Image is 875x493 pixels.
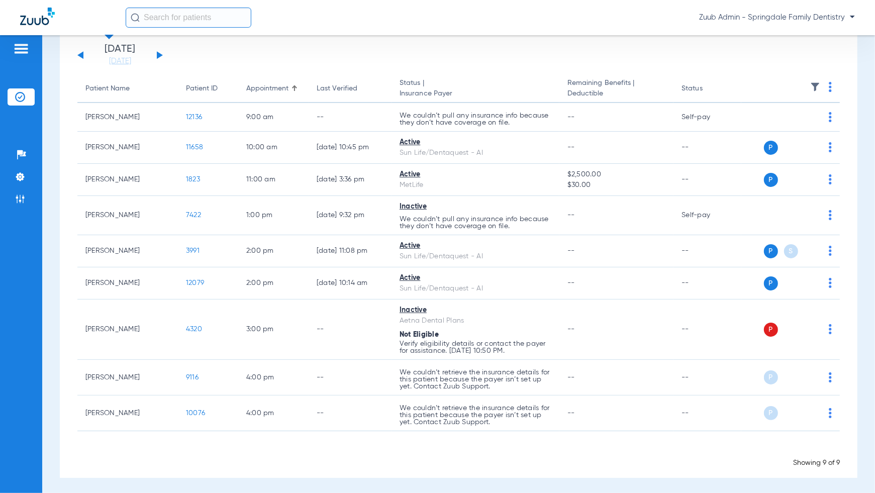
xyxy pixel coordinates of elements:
span: Deductible [567,88,666,99]
img: group-dot-blue.svg [829,324,832,334]
p: We couldn’t pull any insurance info because they don’t have coverage on file. [400,216,551,230]
td: 2:00 PM [238,235,309,267]
img: group-dot-blue.svg [829,142,832,152]
td: -- [309,103,392,132]
span: P [764,406,778,420]
img: Search Icon [131,13,140,22]
td: -- [673,164,741,196]
td: 10:00 AM [238,132,309,164]
span: -- [567,114,575,121]
span: 10076 [186,410,205,417]
td: -- [309,360,392,396]
img: group-dot-blue.svg [829,210,832,220]
td: -- [673,360,741,396]
div: Active [400,273,551,283]
td: 4:00 PM [238,396,309,431]
span: -- [567,247,575,254]
div: Sun Life/Dentaquest - AI [400,251,551,262]
td: [PERSON_NAME] [77,164,178,196]
div: Aetna Dental Plans [400,316,551,326]
td: 3:00 PM [238,300,309,360]
td: [PERSON_NAME] [77,360,178,396]
td: [PERSON_NAME] [77,103,178,132]
img: group-dot-blue.svg [829,246,832,256]
span: S [784,244,798,258]
img: group-dot-blue.svg [829,82,832,92]
td: [DATE] 3:36 PM [309,164,392,196]
td: -- [673,300,741,360]
div: Inactive [400,202,551,212]
div: Patient Name [85,83,130,94]
iframe: Chat Widget [825,445,875,493]
img: group-dot-blue.svg [829,278,832,288]
span: 4320 [186,326,202,333]
td: [PERSON_NAME] [77,396,178,431]
td: [PERSON_NAME] [77,132,178,164]
span: P [764,244,778,258]
div: Sun Life/Dentaquest - AI [400,283,551,294]
div: Sun Life/Dentaquest - AI [400,148,551,158]
span: Insurance Payer [400,88,551,99]
span: P [764,323,778,337]
span: 7422 [186,212,201,219]
td: -- [309,300,392,360]
td: 1:00 PM [238,196,309,235]
img: group-dot-blue.svg [829,408,832,418]
img: group-dot-blue.svg [829,112,832,122]
div: Patient Name [85,83,170,94]
img: filter.svg [810,82,820,92]
span: 12136 [186,114,202,121]
th: Status | [392,75,559,103]
td: -- [673,235,741,267]
div: Inactive [400,305,551,316]
td: 11:00 AM [238,164,309,196]
p: We couldn’t retrieve the insurance details for this patient because the payer isn’t set up yet. C... [400,405,551,426]
span: -- [567,410,575,417]
td: [PERSON_NAME] [77,267,178,300]
td: [DATE] 10:14 AM [309,267,392,300]
div: Appointment [246,83,301,94]
td: [DATE] 9:32 PM [309,196,392,235]
span: P [764,141,778,155]
span: P [764,173,778,187]
img: hamburger-icon [13,43,29,55]
img: group-dot-blue.svg [829,372,832,382]
td: -- [673,396,741,431]
td: -- [309,396,392,431]
td: [DATE] 10:45 PM [309,132,392,164]
div: Active [400,169,551,180]
th: Status [673,75,741,103]
span: -- [567,279,575,286]
div: Last Verified [317,83,357,94]
span: -- [567,374,575,381]
th: Remaining Benefits | [559,75,674,103]
p: Verify eligibility details or contact the payer for assistance. [DATE] 10:50 PM. [400,340,551,354]
div: Patient ID [186,83,230,94]
p: We couldn’t retrieve the insurance details for this patient because the payer isn’t set up yet. C... [400,369,551,390]
td: [DATE] 11:08 PM [309,235,392,267]
span: Not Eligible [400,331,439,338]
td: 9:00 AM [238,103,309,132]
td: [PERSON_NAME] [77,196,178,235]
td: 2:00 PM [238,267,309,300]
div: Patient ID [186,83,218,94]
span: P [764,370,778,384]
span: 9116 [186,374,199,381]
td: Self-pay [673,196,741,235]
td: [PERSON_NAME] [77,235,178,267]
div: Active [400,241,551,251]
img: Zuub Logo [20,8,55,25]
span: $2,500.00 [567,169,666,180]
td: -- [673,267,741,300]
a: [DATE] [90,56,150,66]
td: 4:00 PM [238,360,309,396]
span: -- [567,212,575,219]
input: Search for patients [126,8,251,28]
span: 12079 [186,279,204,286]
td: Self-pay [673,103,741,132]
span: Zuub Admin - Springdale Family Dentistry [699,13,855,23]
span: 3991 [186,247,200,254]
span: 1823 [186,176,200,183]
div: Appointment [246,83,288,94]
img: group-dot-blue.svg [829,174,832,184]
